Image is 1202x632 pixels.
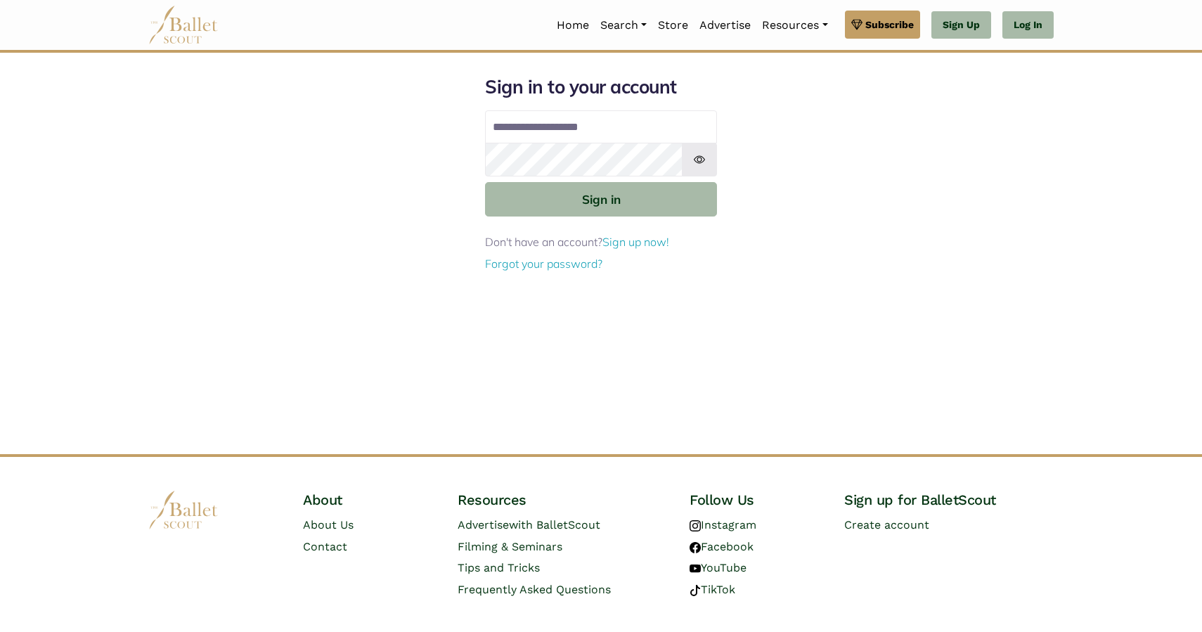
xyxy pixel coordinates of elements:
[303,491,435,509] h4: About
[485,233,717,252] p: Don't have an account?
[595,11,652,40] a: Search
[931,11,991,39] a: Sign Up
[148,491,219,529] img: logo
[690,563,701,574] img: youtube logo
[690,542,701,553] img: facebook logo
[690,491,822,509] h4: Follow Us
[865,17,914,32] span: Subscribe
[509,518,600,531] span: with BalletScout
[1002,11,1054,39] a: Log In
[303,540,347,553] a: Contact
[851,17,862,32] img: gem.svg
[458,583,611,596] a: Frequently Asked Questions
[845,11,920,39] a: Subscribe
[303,518,354,531] a: About Us
[844,491,1054,509] h4: Sign up for BalletScout
[485,75,717,99] h1: Sign in to your account
[485,182,717,217] button: Sign in
[690,585,701,596] img: tiktok logo
[652,11,694,40] a: Store
[458,491,667,509] h4: Resources
[458,540,562,553] a: Filming & Seminars
[690,540,754,553] a: Facebook
[690,583,735,596] a: TikTok
[756,11,833,40] a: Resources
[844,518,929,531] a: Create account
[485,257,602,271] a: Forgot your password?
[690,520,701,531] img: instagram logo
[551,11,595,40] a: Home
[690,561,747,574] a: YouTube
[458,561,540,574] a: Tips and Tricks
[694,11,756,40] a: Advertise
[602,235,669,249] a: Sign up now!
[458,518,600,531] a: Advertisewith BalletScout
[690,518,756,531] a: Instagram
